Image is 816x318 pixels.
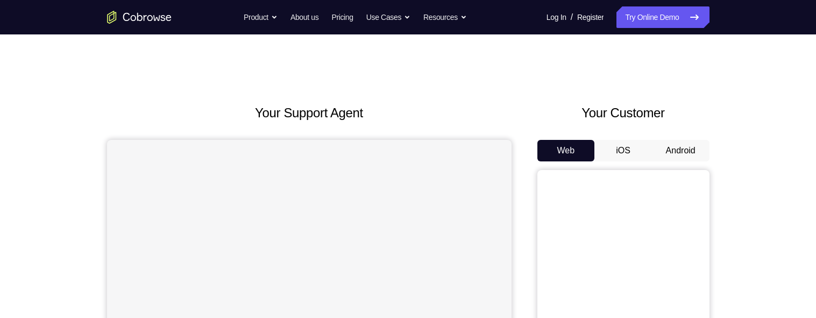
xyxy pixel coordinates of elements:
[366,6,410,28] button: Use Cases
[594,140,652,161] button: iOS
[331,6,353,28] a: Pricing
[107,103,512,123] h2: Your Support Agent
[616,6,709,28] a: Try Online Demo
[537,103,709,123] h2: Your Customer
[571,11,573,24] span: /
[537,140,595,161] button: Web
[107,11,172,24] a: Go to the home page
[652,140,709,161] button: Android
[290,6,318,28] a: About us
[577,6,604,28] a: Register
[547,6,566,28] a: Log In
[244,6,278,28] button: Product
[423,6,467,28] button: Resources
